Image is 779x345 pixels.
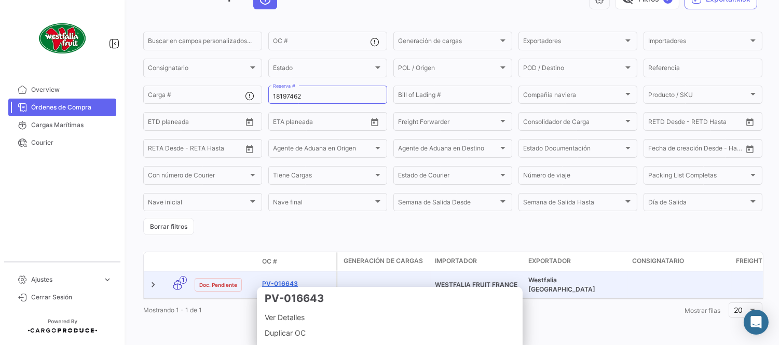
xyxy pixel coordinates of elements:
span: Doc. Pendiente [199,281,237,289]
button: Open calendar [742,141,758,157]
input: Hasta [674,146,719,154]
span: OC # [262,257,277,266]
a: PV-016643 [262,279,332,288]
span: Ajustes [31,275,99,284]
h3: PV-016643 [265,291,514,306]
span: Semana de Salida Hasta [523,200,623,208]
input: Desde [648,119,667,127]
span: 20 [734,306,743,314]
span: Consolidador de Carga [523,119,623,127]
span: Estado de Courier [398,173,498,181]
span: Exportadores [523,39,623,46]
datatable-header-cell: Exportador [524,252,628,271]
input: Hasta [174,146,219,154]
span: Cerrar Sesión [31,293,112,302]
span: Courier [31,138,112,147]
span: Generación de cargas [398,39,498,46]
input: Desde [273,119,292,127]
datatable-header-cell: Modo de Transporte [165,257,190,266]
a: Cargas Marítimas [8,116,116,134]
div: Abrir Intercom Messenger [744,310,769,335]
span: Importadores [648,39,748,46]
span: POD / Destino [523,66,623,73]
span: Freight Forwarder [398,119,498,127]
span: expand_more [103,275,112,284]
input: Hasta [174,119,219,127]
datatable-header-cell: Generación de cargas [337,252,431,271]
span: Ver Detalles [265,311,514,324]
input: Hasta [674,119,719,127]
button: Open calendar [367,114,382,130]
button: Open calendar [242,141,257,157]
datatable-header-cell: Consignatario [628,252,732,271]
span: Mostrando 1 - 1 de 1 [143,306,202,314]
span: Importador [435,256,477,266]
span: Semana de Salida Desde [398,200,498,208]
span: Mostrar filas [685,307,720,314]
input: Desde [148,146,167,154]
a: Courier [8,134,116,151]
img: client-50.png [36,12,88,64]
a: Órdenes de Compra [8,99,116,116]
span: Overview [31,85,112,94]
span: Nave final [273,200,373,208]
button: Open calendar [242,114,257,130]
a: Ver Detalles [265,310,514,325]
span: Producto / SKU [648,93,748,100]
span: Consignatario [632,256,684,266]
span: POL / Origen [398,66,498,73]
span: Cargas Marítimas [31,120,112,130]
span: Duplicar OC [265,327,514,339]
span: WESTFALIA FRUIT FRANCE [435,281,517,288]
span: Agente de Aduana en Destino [398,146,498,154]
span: Exportador [528,256,571,266]
span: Estado Documentación [523,146,623,154]
span: Consignatario [148,66,248,73]
a: Overview [8,81,116,99]
datatable-header-cell: OC # [258,253,336,270]
span: 1 [180,276,187,284]
button: Open calendar [742,114,758,130]
a: Expand/Collapse Row [148,280,158,290]
span: Compañía naviera [523,93,623,100]
input: Desde [648,146,667,154]
span: Órdenes de Compra [31,103,112,112]
span: Tiene Cargas [273,173,373,181]
span: Generación de cargas [344,256,423,266]
input: Hasta [299,119,344,127]
datatable-header-cell: Estado Doc. [190,257,258,266]
span: Día de Salida [648,200,748,208]
datatable-header-cell: Importador [431,252,524,271]
button: Borrar filtros [143,218,194,235]
span: Con número de Courier [148,173,248,181]
input: Desde [148,119,167,127]
span: Westfalia Perú [528,276,595,293]
span: Estado [273,66,373,73]
span: Agente de Aduana en Origen [273,146,373,154]
span: Nave inicial [148,200,248,208]
span: Packing List Completas [648,173,748,181]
